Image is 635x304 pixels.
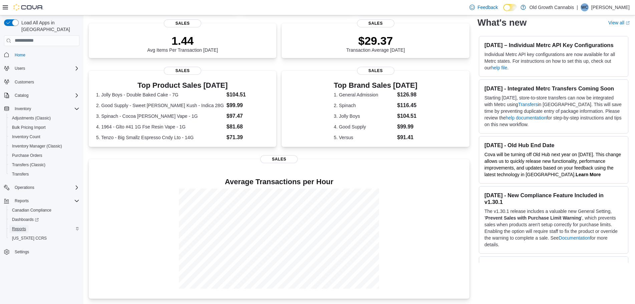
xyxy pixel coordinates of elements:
a: Home [12,51,28,59]
dt: 4. Good Supply [334,123,394,130]
span: Purchase Orders [9,151,79,160]
span: [US_STATE] CCRS [12,236,47,241]
span: Dashboards [12,217,39,222]
span: Canadian Compliance [9,206,79,214]
dt: 2. Spinach [334,102,394,109]
span: Inventory Count [9,133,79,141]
dd: $99.99 [227,101,269,109]
div: Avg Items Per Transaction [DATE] [147,34,218,53]
button: Canadian Compliance [7,206,82,215]
a: Transfers [518,102,538,107]
button: Adjustments (Classic) [7,113,82,123]
span: Inventory [15,106,31,111]
dd: $116.45 [397,101,417,109]
dd: $104.51 [397,112,417,120]
h3: Top Brand Sales [DATE] [334,81,417,89]
span: Users [15,66,25,71]
button: [US_STATE] CCRS [7,234,82,243]
span: Canadian Compliance [12,208,51,213]
button: Users [1,64,82,73]
span: Dashboards [9,216,79,224]
span: Sales [164,19,201,27]
button: Home [1,50,82,60]
span: Sales [357,19,394,27]
h3: [DATE] – Individual Metrc API Key Configurations [485,42,623,48]
button: Reports [7,224,82,234]
svg: External link [626,21,630,25]
dd: $126.98 [397,91,417,99]
input: Dark Mode [503,4,517,11]
dt: 4. 1964 - Glto #41 1G Fse Resin Vape - 1G [96,123,224,130]
dt: 3. Jolly Boys [334,113,394,119]
p: 1.44 [147,34,218,47]
button: Bulk Pricing Import [7,123,82,132]
p: Old Growth Cannabis [529,3,574,11]
span: Reports [15,198,29,204]
button: Inventory [1,104,82,113]
span: Sales [164,67,201,75]
button: Catalog [1,91,82,100]
span: Adjustments (Classic) [12,115,51,121]
button: Inventory Count [7,132,82,141]
span: Adjustments (Classic) [9,114,79,122]
a: Settings [12,248,32,256]
a: Dashboards [7,215,82,224]
span: Transfers [9,170,79,178]
dd: $71.39 [227,133,269,141]
a: [US_STATE] CCRS [9,234,49,242]
p: | [577,3,578,11]
span: Sales [357,67,394,75]
a: Customers [12,78,37,86]
button: Inventory [12,105,34,113]
h3: [DATE] - New Compliance Feature Included in v1.30.1 [485,192,623,205]
a: Dashboards [9,216,41,224]
span: Sales [260,155,298,163]
a: Reports [9,225,29,233]
a: Documentation [559,235,590,241]
span: Feedback [478,4,498,11]
a: Adjustments (Classic) [9,114,53,122]
dd: $97.47 [227,112,269,120]
span: Customers [12,78,79,86]
dd: $104.51 [227,91,269,99]
h2: What's new [478,17,527,28]
span: Inventory [12,105,79,113]
dt: 1. Jolly Boys - Double Baked Cake - 7G [96,91,224,98]
a: Purchase Orders [9,151,45,160]
span: Inventory Manager (Classic) [12,143,62,149]
button: Catalog [12,91,31,99]
a: Transfers [9,170,31,178]
h3: [DATE] - Integrated Metrc Transfers Coming Soon [485,85,623,92]
a: Transfers (Classic) [9,161,48,169]
button: Inventory Manager (Classic) [7,141,82,151]
span: Inventory Count [12,134,40,139]
span: Reports [12,197,79,205]
span: Cova will be turning off Old Hub next year on [DATE]. This change allows us to quickly release ne... [485,152,621,177]
dt: 2. Good Supply - Sweet [PERSON_NAME] Kush - Indica 28G [96,102,224,109]
dd: $81.68 [227,123,269,131]
button: Reports [12,197,31,205]
button: Customers [1,77,82,87]
a: help documentation [506,115,547,120]
a: Feedback [467,1,501,14]
span: Reports [9,225,79,233]
h3: [DATE] - Old Hub End Date [485,142,623,148]
button: Operations [12,184,37,192]
dd: $91.41 [397,133,417,141]
span: Users [12,64,79,72]
span: WC [581,3,588,11]
p: Individual Metrc API key configurations are now available for all Metrc states. For instructions ... [485,51,623,71]
span: Transfers (Classic) [9,161,79,169]
button: Operations [1,183,82,192]
span: Inventory Manager (Classic) [9,142,79,150]
span: Catalog [12,91,79,99]
span: Operations [15,185,34,190]
a: Bulk Pricing Import [9,123,48,131]
a: Learn More [576,172,601,177]
div: Will Cummer [581,3,589,11]
dt: 3. Spinach - Cocoa [PERSON_NAME] Vape - 1G [96,113,224,119]
div: Transaction Average [DATE] [346,34,405,53]
span: Settings [12,248,79,256]
span: Customers [15,79,34,85]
